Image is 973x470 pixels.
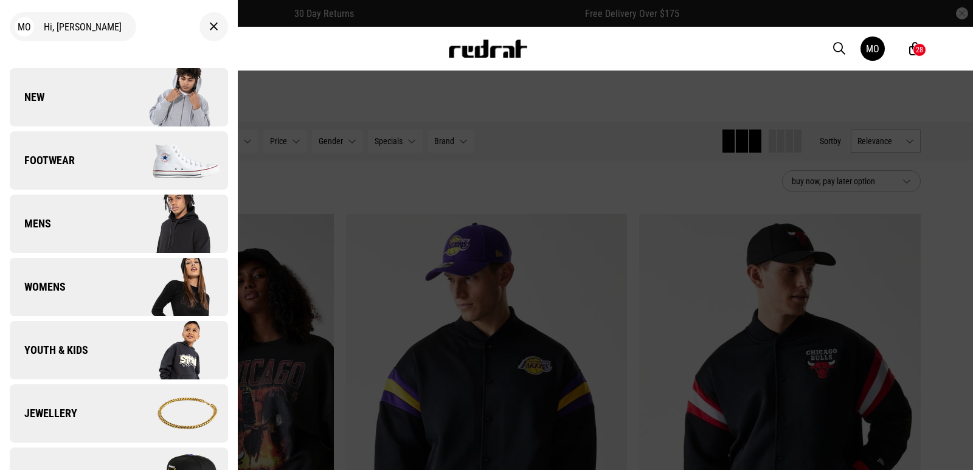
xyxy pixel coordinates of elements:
[10,12,136,41] div: Hi, [PERSON_NAME]
[10,321,228,379] a: Youth & Kids Company
[15,17,34,36] div: MO
[10,68,228,126] a: New Company
[10,384,228,443] a: Jewellery Company
[119,383,227,444] img: Company
[119,67,227,128] img: Company
[10,343,88,358] span: Youth & Kids
[10,406,77,421] span: Jewellery
[909,43,921,55] a: 28
[119,320,227,381] img: Company
[10,5,46,41] button: Open LiveChat chat widget
[10,131,228,190] a: Footwear Company
[119,130,227,191] img: Company
[119,193,227,254] img: Company
[10,280,66,294] span: Womens
[866,43,879,55] div: MO
[10,153,75,168] span: Footwear
[10,90,44,105] span: New
[10,258,228,316] a: Womens Company
[10,216,51,231] span: Mens
[119,257,227,317] img: Company
[448,40,528,58] img: Redrat logo
[916,46,923,54] div: 28
[10,195,228,253] a: Mens Company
